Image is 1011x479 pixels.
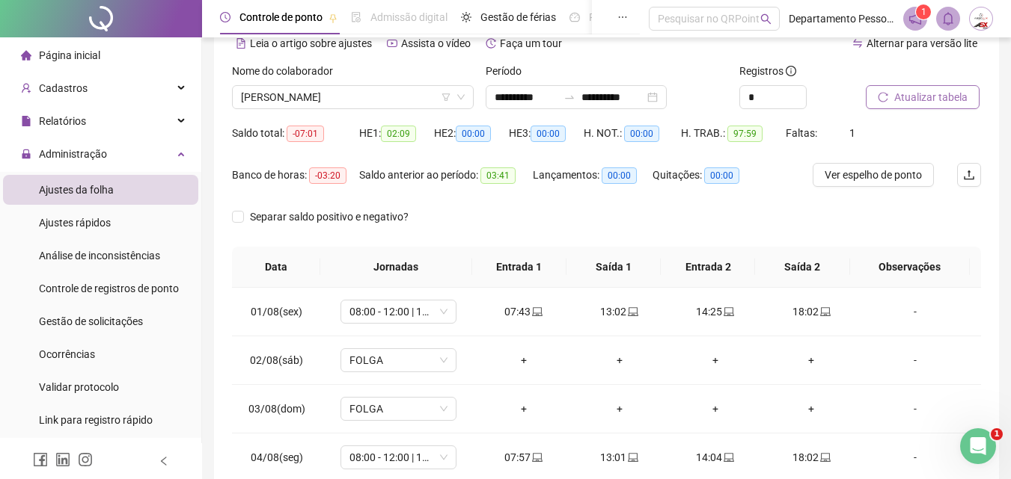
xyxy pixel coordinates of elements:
[584,352,656,368] div: +
[220,12,230,22] span: clock-circle
[563,91,575,103] span: to
[39,250,160,262] span: Análise de inconsistências
[359,125,434,142] div: HE 1:
[39,184,114,196] span: Ajustes da folha
[236,38,246,49] span: file-text
[488,401,560,417] div: +
[589,11,647,23] span: Painel do DP
[563,91,575,103] span: swap-right
[679,303,751,320] div: 14:25
[786,66,796,76] span: info-circle
[488,449,560,466] div: 07:57
[232,125,359,142] div: Saldo total:
[760,13,772,25] span: search
[434,125,509,142] div: HE 2:
[351,12,361,22] span: file-done
[39,49,100,61] span: Página inicial
[287,126,324,142] span: -07:01
[531,126,566,142] span: 00:00
[584,449,656,466] div: 13:01
[531,306,543,317] span: laptop
[472,247,566,288] th: Entrada 1
[569,12,580,22] span: dashboard
[39,282,179,294] span: Controle de registros de ponto
[679,401,751,417] div: +
[960,428,996,464] iframe: Intercom live chat
[739,63,796,79] span: Registros
[309,167,346,184] span: -03:20
[970,7,992,30] img: 54126
[908,12,922,25] span: notification
[531,452,543,463] span: laptop
[78,452,93,467] span: instagram
[681,125,786,142] div: H. TRAB.:
[916,4,931,19] sup: 1
[878,92,888,102] span: reload
[679,352,751,368] div: +
[232,167,359,184] div: Banco de horas:
[871,303,959,320] div: -
[349,398,448,420] span: FOLGA
[39,381,119,393] span: Validar protocolo
[241,86,465,108] span: SUZANA DE QUEIROZ AMORIM
[359,167,533,184] div: Saldo anterior ao período:
[329,13,337,22] span: pushpin
[456,126,491,142] span: 00:00
[488,352,560,368] div: +
[584,401,656,417] div: +
[39,82,88,94] span: Cadastros
[871,401,959,417] div: -
[39,348,95,360] span: Ocorrências
[852,38,863,49] span: swap
[789,10,894,27] span: Departamento Pessoal - [PERSON_NAME]
[480,11,556,23] span: Gestão de férias
[320,247,472,288] th: Jornadas
[825,167,922,183] span: Ver espelho de ponto
[850,247,970,288] th: Observações
[775,449,847,466] div: 18:02
[727,126,763,142] span: 97:59
[991,428,1003,440] span: 1
[722,306,734,317] span: laptop
[867,37,977,49] span: Alternar para versão lite
[775,401,847,417] div: +
[624,126,659,142] span: 00:00
[21,116,31,126] span: file
[370,11,448,23] span: Admissão digital
[349,446,448,469] span: 08:00 - 12:00 | 13:00 - 18:00
[533,167,653,184] div: Lançamentos:
[866,85,980,109] button: Atualizar tabela
[626,306,638,317] span: laptop
[509,125,584,142] div: HE 3:
[661,247,755,288] th: Entrada 2
[55,452,70,467] span: linkedin
[584,125,681,142] div: H. NOT.:
[566,247,661,288] th: Saída 1
[232,63,343,79] label: Nome do colaborador
[21,83,31,93] span: user-add
[248,403,305,415] span: 03/08(dom)
[21,149,31,159] span: lock
[486,38,496,49] span: history
[488,303,560,320] div: 07:43
[401,37,471,49] span: Assista o vídeo
[500,37,562,49] span: Faça um tour
[486,63,531,79] label: Período
[813,163,934,187] button: Ver espelho de ponto
[456,93,465,102] span: down
[21,50,31,61] span: home
[819,452,831,463] span: laptop
[239,11,323,23] span: Controle de ponto
[722,452,734,463] span: laptop
[349,349,448,371] span: FOLGA
[387,38,397,49] span: youtube
[755,247,849,288] th: Saída 2
[704,167,739,184] span: 00:00
[251,306,302,318] span: 01/08(sex)
[862,259,958,275] span: Observações
[941,12,955,25] span: bell
[39,148,107,160] span: Administração
[244,208,415,225] span: Separar saldo positivo e negativo?
[963,169,975,181] span: upload
[819,306,831,317] span: laptop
